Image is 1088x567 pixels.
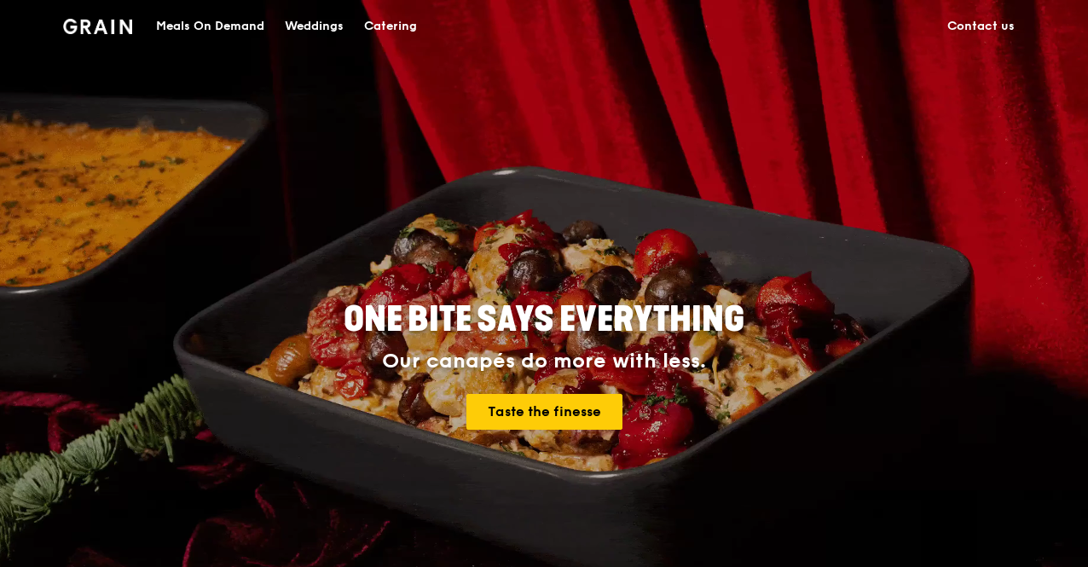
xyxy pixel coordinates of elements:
a: Weddings [275,1,354,52]
a: Catering [354,1,427,52]
img: Grain [63,19,132,34]
span: ONE BITE SAYS EVERYTHING [344,299,744,340]
div: Meals On Demand [156,1,264,52]
div: Weddings [285,1,344,52]
div: Our canapés do more with less. [237,350,851,373]
a: Taste the finesse [466,394,622,430]
a: Contact us [937,1,1025,52]
div: Catering [364,1,417,52]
